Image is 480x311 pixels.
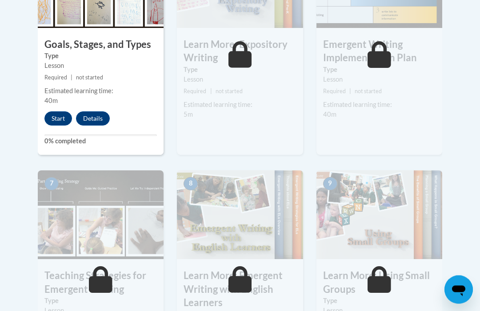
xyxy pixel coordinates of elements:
span: 5m [184,111,193,118]
span: | [349,88,351,95]
button: Start [44,112,72,126]
img: Course Image [38,171,164,260]
h3: Teaching Strategies for Emergent Writing [38,269,164,297]
span: 9 [323,177,337,191]
iframe: Button to launch messaging window [444,276,473,304]
div: Estimated learning time: [323,100,436,110]
span: 7 [44,177,59,191]
span: not started [216,88,243,95]
span: 40m [44,97,58,105]
label: 0% completed [44,137,157,146]
label: Type [44,296,157,306]
span: not started [76,75,103,81]
h3: Learn More: Emergent Writing with English Learners [177,269,303,310]
label: Type [184,65,296,75]
label: Type [323,296,436,306]
img: Course Image [177,171,303,260]
h3: Goals, Stages, and Types [38,38,164,52]
label: Type [323,65,436,75]
span: 40m [323,111,336,118]
h3: Learn More: Using Small Groups [316,269,442,297]
button: Details [76,112,110,126]
div: Lesson [44,61,157,71]
div: Lesson [184,75,296,85]
h3: Emergent Writing Implementation Plan [316,38,442,66]
span: Required [184,88,206,95]
span: 8 [184,177,198,191]
div: Estimated learning time: [44,87,157,96]
span: | [210,88,212,95]
span: | [71,75,72,81]
img: Course Image [316,171,442,260]
h3: Learn More: Expository Writing [177,38,303,66]
label: Type [44,51,157,61]
span: Required [323,88,346,95]
span: Required [44,75,67,81]
span: not started [355,88,382,95]
div: Lesson [323,75,436,85]
div: Estimated learning time: [184,100,296,110]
